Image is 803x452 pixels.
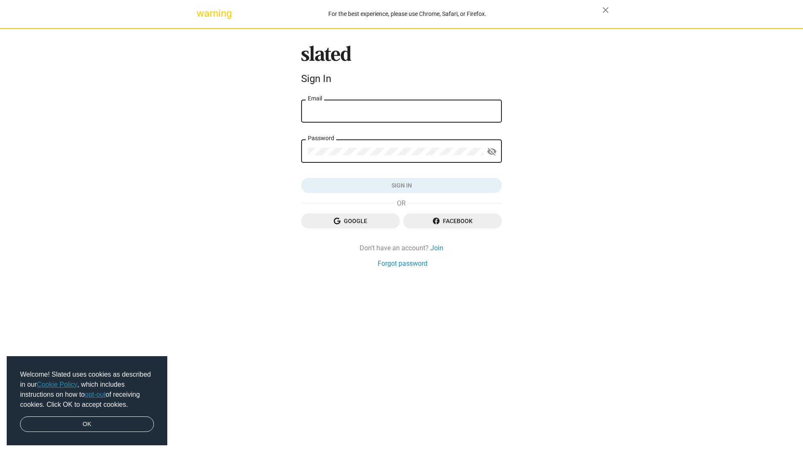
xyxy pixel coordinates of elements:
sl-branding: Sign In [301,46,502,88]
mat-icon: warning [197,8,207,18]
div: cookieconsent [7,356,167,446]
a: dismiss cookie message [20,416,154,432]
div: Sign In [301,73,502,85]
mat-icon: visibility_off [487,145,497,158]
a: Cookie Policy [37,381,77,388]
span: Google [308,213,393,229]
div: For the best experience, please use Chrome, Safari, or Firefox. [212,8,602,20]
div: Don't have an account? [301,244,502,252]
button: Google [301,213,400,229]
a: opt-out [85,391,106,398]
mat-icon: close [601,5,611,15]
button: Show password [483,144,500,160]
span: Welcome! Slated uses cookies as described in our , which includes instructions on how to of recei... [20,370,154,410]
a: Forgot password [378,259,427,268]
button: Facebook [403,213,502,229]
a: Join [430,244,443,252]
span: Facebook [410,213,495,229]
